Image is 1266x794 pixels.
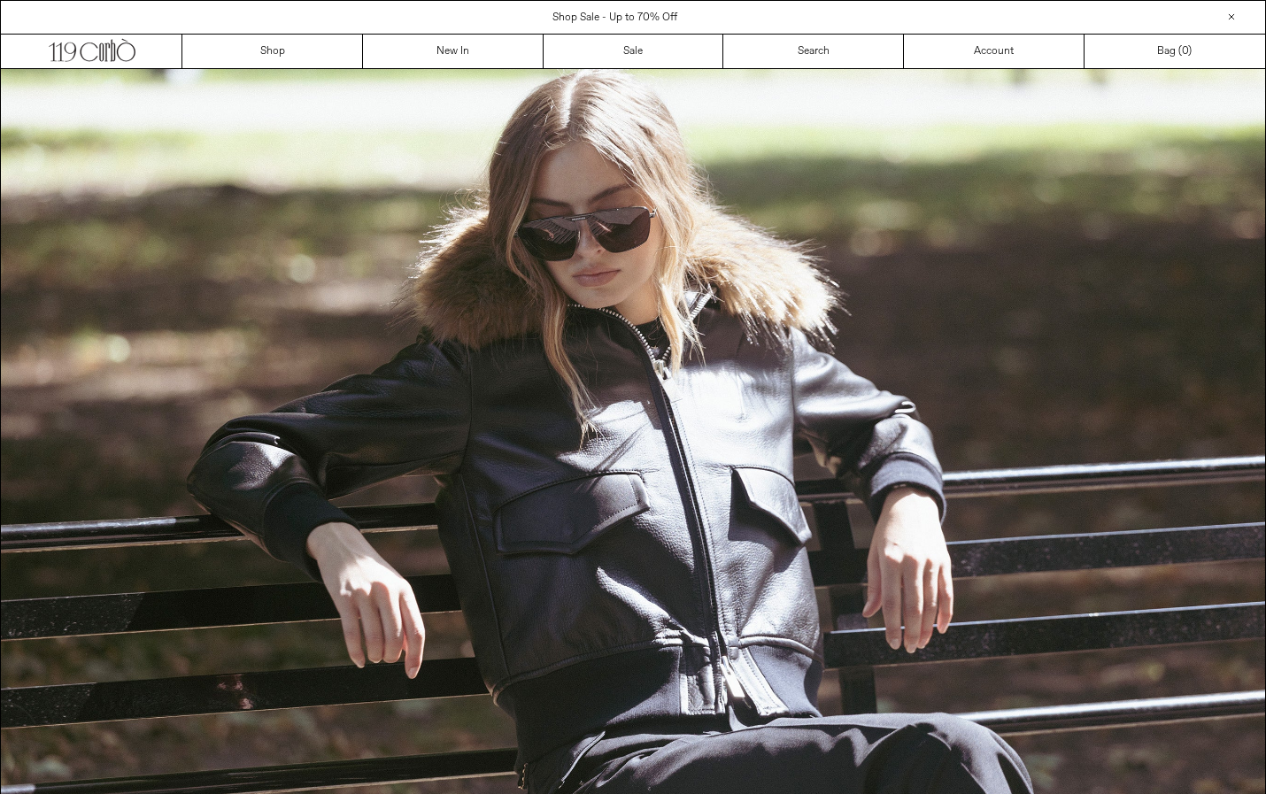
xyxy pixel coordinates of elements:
span: 0 [1182,44,1188,58]
a: Shop [182,35,363,68]
a: Account [904,35,1085,68]
span: ) [1182,43,1192,59]
a: Shop Sale - Up to 70% Off [552,11,677,25]
a: New In [363,35,544,68]
a: Search [723,35,904,68]
a: Bag () [1085,35,1265,68]
a: Sale [544,35,724,68]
